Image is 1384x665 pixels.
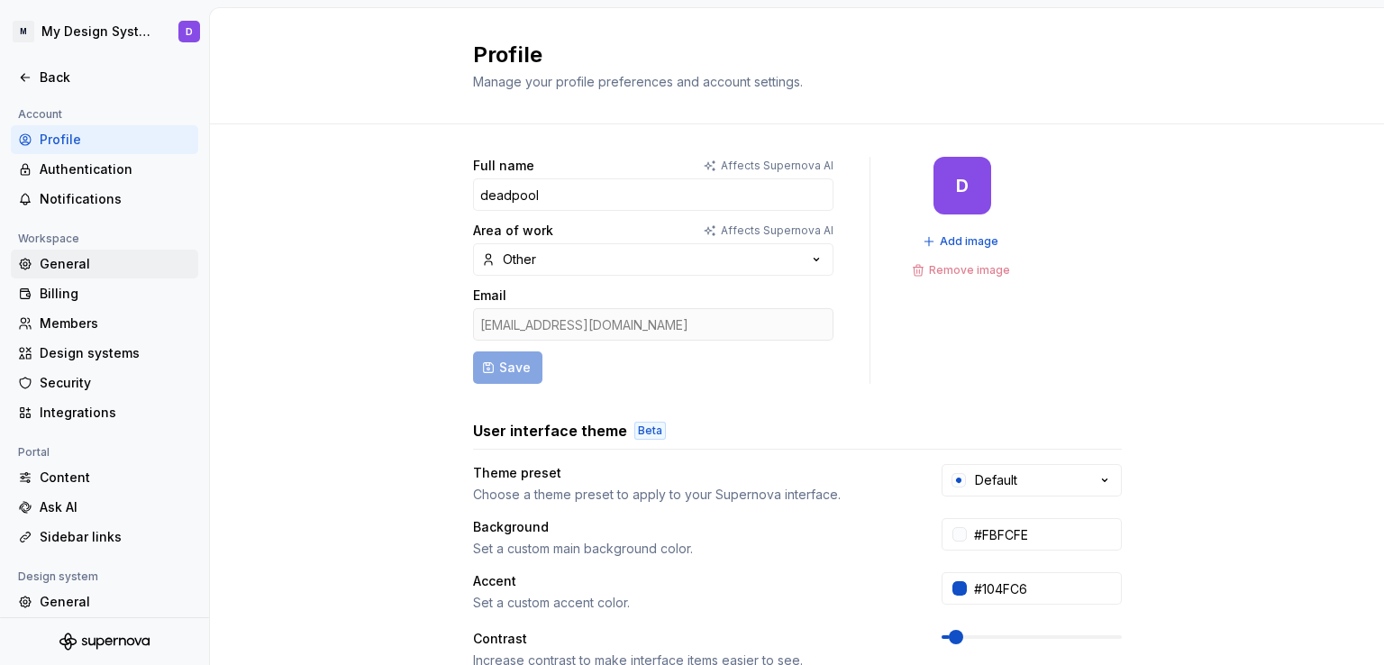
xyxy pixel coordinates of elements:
[11,104,69,125] div: Account
[40,374,191,392] div: Security
[40,498,191,516] div: Ask AI
[41,23,157,41] div: My Design System
[40,314,191,332] div: Members
[40,255,191,273] div: General
[40,469,191,487] div: Content
[40,190,191,208] div: Notifications
[40,404,191,422] div: Integrations
[11,250,198,278] a: General
[967,518,1122,551] input: #FFFFFF
[40,131,191,149] div: Profile
[40,593,191,611] div: General
[473,420,627,442] h3: User interface theme
[40,344,191,362] div: Design systems
[11,398,198,427] a: Integrations
[473,74,803,89] span: Manage your profile preferences and account settings.
[4,12,205,51] button: MMy Design SystemD
[473,41,1100,69] h2: Profile
[11,228,86,250] div: Workspace
[11,617,198,646] a: Members
[11,493,198,522] a: Ask AI
[11,369,198,397] a: Security
[11,523,198,551] a: Sidebar links
[473,222,553,240] label: Area of work
[473,572,909,590] div: Accent
[11,442,57,463] div: Portal
[942,464,1122,496] button: Default
[473,486,909,504] div: Choose a theme preset to apply to your Supernova interface.
[473,594,909,612] div: Set a custom accent color.
[40,285,191,303] div: Billing
[473,630,909,648] div: Contrast
[721,223,833,238] p: Affects Supernova AI
[40,68,191,87] div: Back
[940,234,998,249] span: Add image
[473,287,506,305] label: Email
[917,229,1006,254] button: Add image
[40,160,191,178] div: Authentication
[975,471,1017,489] div: Default
[11,185,198,214] a: Notifications
[59,633,150,651] svg: Supernova Logo
[634,422,666,440] div: Beta
[186,24,193,39] div: D
[11,279,198,308] a: Billing
[11,339,198,368] a: Design systems
[473,464,909,482] div: Theme preset
[967,572,1122,605] input: #104FC6
[11,155,198,184] a: Authentication
[11,125,198,154] a: Profile
[503,251,536,269] div: Other
[40,528,191,546] div: Sidebar links
[721,159,833,173] p: Affects Supernova AI
[473,518,909,536] div: Background
[11,63,198,92] a: Back
[473,540,909,558] div: Set a custom main background color.
[13,21,34,42] div: M
[11,309,198,338] a: Members
[11,463,198,492] a: Content
[956,178,969,193] div: D
[11,588,198,616] a: General
[11,566,105,588] div: Design system
[473,157,534,175] label: Full name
